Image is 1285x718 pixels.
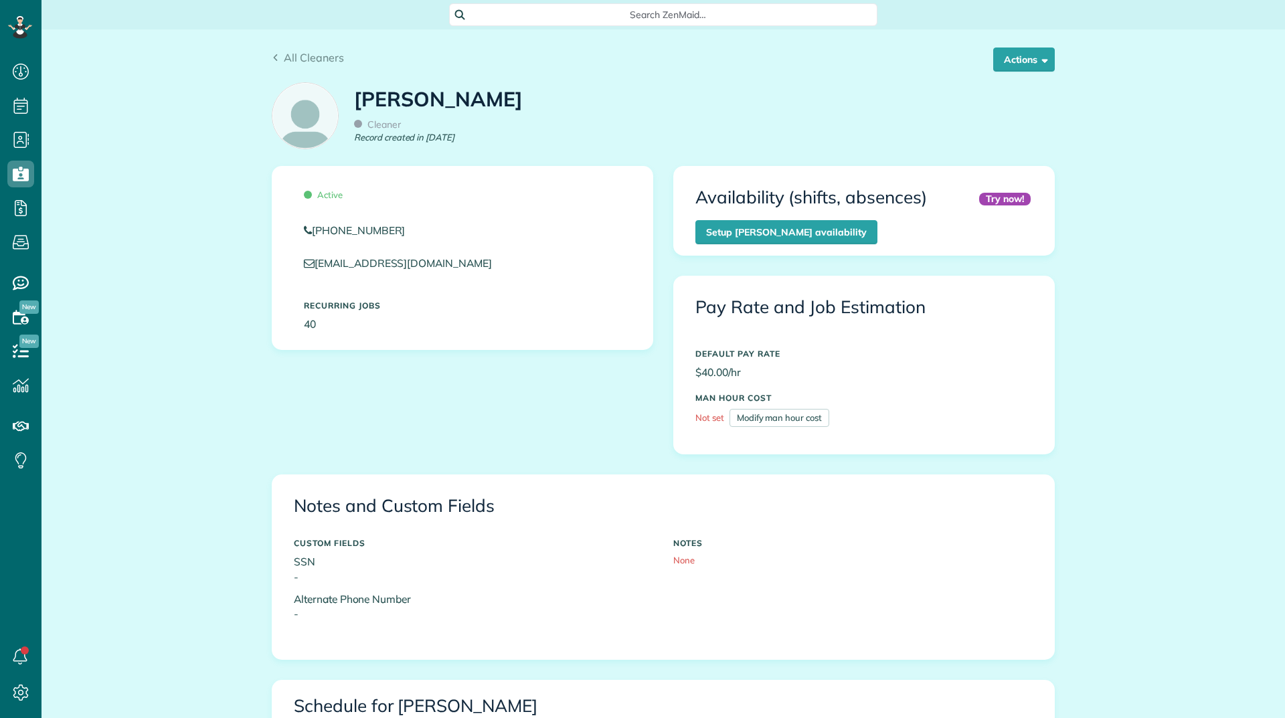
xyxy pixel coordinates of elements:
[294,497,1033,516] h3: Notes and Custom Fields
[304,317,621,332] p: 40
[993,48,1055,72] button: Actions
[673,539,1033,547] h5: NOTES
[294,592,653,622] p: Alternate Phone Number -
[673,555,695,565] span: None
[695,298,1033,317] h3: Pay Rate and Job Estimation
[695,365,1033,380] p: $40.00/hr
[272,83,338,149] img: employee_icon-c2f8239691d896a72cdd9dc41cfb7b06f9d69bdd837a2ad469be8ff06ab05b5f.png
[730,409,829,427] a: Modify man hour cost
[19,300,39,314] span: New
[294,554,653,585] p: SSN -
[695,349,1033,358] h5: DEFAULT PAY RATE
[294,539,653,547] h5: CUSTOM FIELDS
[19,335,39,348] span: New
[304,256,505,270] a: [EMAIL_ADDRESS][DOMAIN_NAME]
[272,50,344,66] a: All Cleaners
[695,188,927,207] h3: Availability (shifts, absences)
[304,189,343,200] span: Active
[354,118,401,130] span: Cleaner
[354,131,454,144] em: Record created in [DATE]
[695,393,1033,402] h5: MAN HOUR COST
[979,193,1031,205] div: Try now!
[695,412,724,423] span: Not set
[304,223,621,238] a: [PHONE_NUMBER]
[304,301,621,310] h5: Recurring Jobs
[695,220,877,244] a: Setup [PERSON_NAME] availability
[284,51,344,64] span: All Cleaners
[294,697,1033,716] h3: Schedule for [PERSON_NAME]
[354,88,523,110] h1: [PERSON_NAME]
